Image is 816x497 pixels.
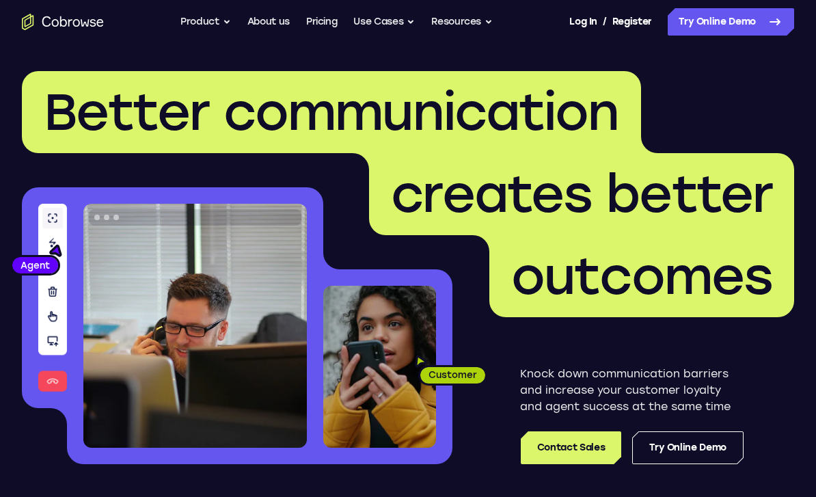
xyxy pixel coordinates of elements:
[323,286,436,448] img: A customer holding their phone
[391,163,772,225] span: creates better
[22,14,104,30] a: Go to the home page
[83,204,307,448] img: A customer support agent talking on the phone
[632,431,744,464] a: Try Online Demo
[520,366,744,415] p: Knock down communication barriers and increase your customer loyalty and agent success at the sam...
[306,8,338,36] a: Pricing
[247,8,290,36] a: About us
[521,431,621,464] a: Contact Sales
[668,8,794,36] a: Try Online Demo
[431,8,493,36] button: Resources
[511,245,772,307] span: outcomes
[353,8,415,36] button: Use Cases
[603,14,607,30] span: /
[612,8,652,36] a: Register
[180,8,231,36] button: Product
[44,81,619,143] span: Better communication
[569,8,597,36] a: Log In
